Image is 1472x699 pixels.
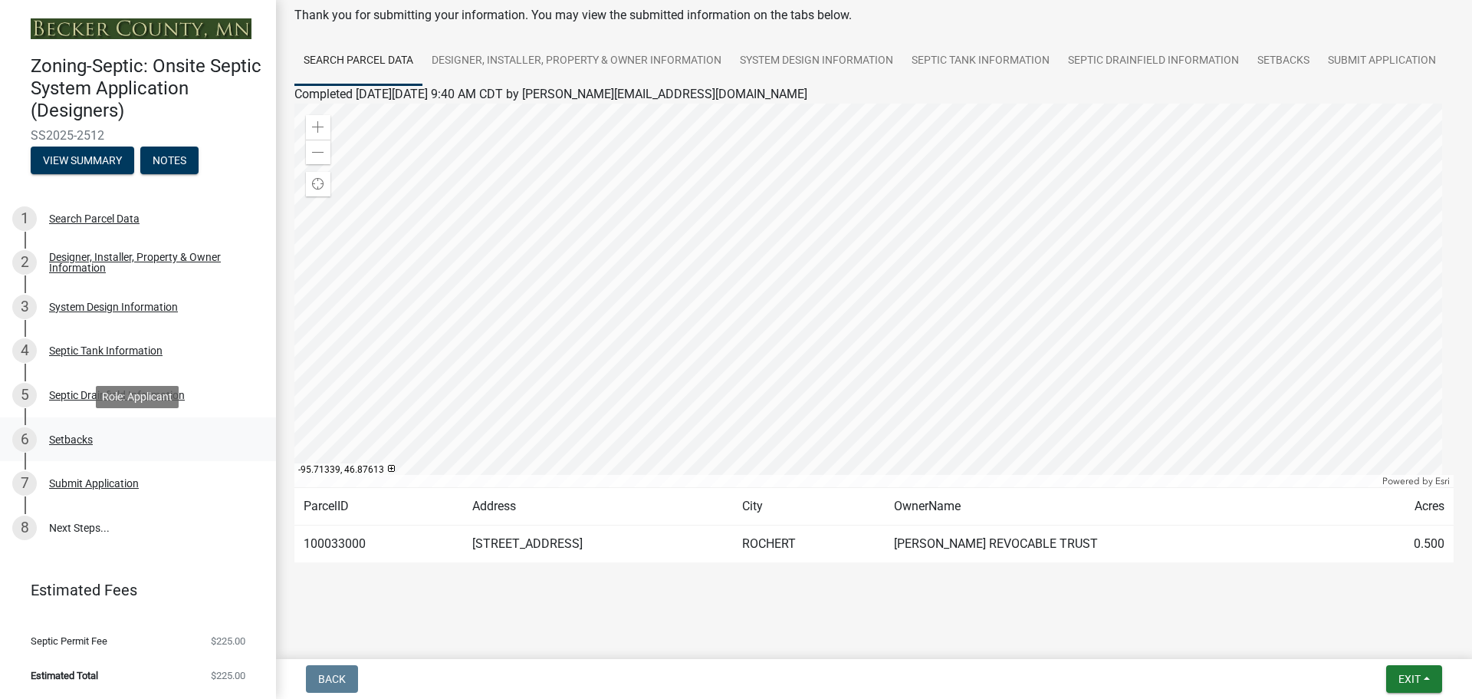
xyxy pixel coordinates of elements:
[885,488,1351,526] td: OwnerName
[1248,37,1319,86] a: Setbacks
[294,488,463,526] td: ParcelID
[49,478,139,489] div: Submit Application
[1386,665,1442,693] button: Exit
[12,338,37,363] div: 4
[49,252,251,273] div: Designer, Installer, Property & Owner Information
[318,673,346,685] span: Back
[294,37,422,86] a: Search Parcel Data
[211,636,245,646] span: $225.00
[294,6,1454,25] div: Thank you for submitting your information. You may view the submitted information on the tabs below.
[1059,37,1248,86] a: Septic Drainfield Information
[12,427,37,452] div: 6
[49,345,163,356] div: Septic Tank Information
[422,37,731,86] a: Designer, Installer, Property & Owner Information
[463,488,733,526] td: Address
[12,250,37,275] div: 2
[731,37,902,86] a: System Design Information
[12,295,37,319] div: 3
[733,526,884,563] td: ROCHERT
[12,383,37,407] div: 5
[49,434,93,445] div: Setbacks
[49,390,185,401] div: Septic Drainfield Information
[49,213,140,224] div: Search Parcel Data
[306,172,330,196] div: Find my location
[140,155,199,167] wm-modal-confirm: Notes
[211,671,245,681] span: $225.00
[31,155,134,167] wm-modal-confirm: Summary
[1435,476,1450,486] a: Esri
[12,471,37,496] div: 7
[306,665,358,693] button: Back
[31,147,134,174] button: View Summary
[140,147,199,174] button: Notes
[96,386,179,408] div: Role: Applicant
[31,671,98,681] span: Estimated Total
[31,18,251,39] img: Becker County, Minnesota
[902,37,1059,86] a: Septic Tank Information
[1378,475,1454,487] div: Powered by
[12,516,37,540] div: 8
[733,488,884,526] td: City
[49,302,178,312] div: System Design Information
[12,206,37,231] div: 1
[1351,488,1454,526] td: Acres
[12,575,251,605] a: Estimated Fees
[31,636,107,646] span: Septic Permit Fee
[1351,526,1454,563] td: 0.500
[1398,673,1421,685] span: Exit
[463,526,733,563] td: [STREET_ADDRESS]
[294,87,807,101] span: Completed [DATE][DATE] 9:40 AM CDT by [PERSON_NAME][EMAIL_ADDRESS][DOMAIN_NAME]
[1319,37,1445,86] a: Submit Application
[31,128,245,143] span: SS2025-2512
[885,526,1351,563] td: [PERSON_NAME] REVOCABLE TRUST
[306,115,330,140] div: Zoom in
[294,526,463,563] td: 100033000
[31,55,264,121] h4: Zoning-Septic: Onsite Septic System Application (Designers)
[306,140,330,164] div: Zoom out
